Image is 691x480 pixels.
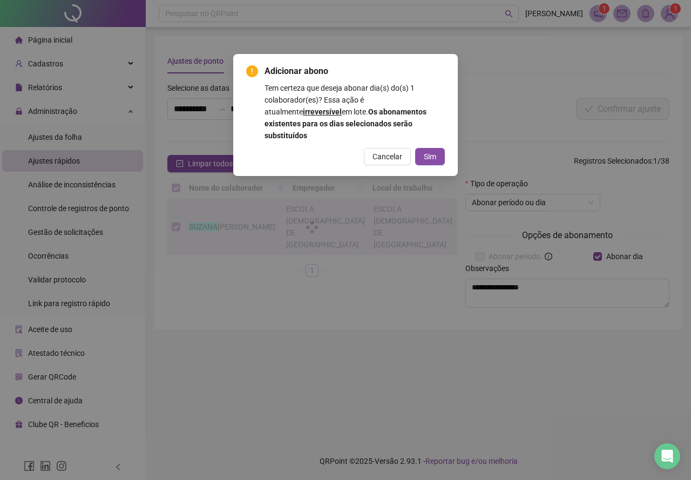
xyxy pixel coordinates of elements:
[265,107,426,140] b: Os abonamentos existentes para os dias selecionados serão substituídos
[654,443,680,469] div: Open Intercom Messenger
[265,82,445,141] div: Tem certeza que deseja abonar dia(s) do(s) 1 colaborador(es)? Essa ação é atualmente em lote.
[372,151,402,163] span: Cancelar
[303,107,342,116] b: irreversível
[415,148,445,165] button: Sim
[265,65,445,78] span: Adicionar abono
[424,151,436,163] span: Sim
[364,148,411,165] button: Cancelar
[246,65,258,77] span: exclamation-circle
